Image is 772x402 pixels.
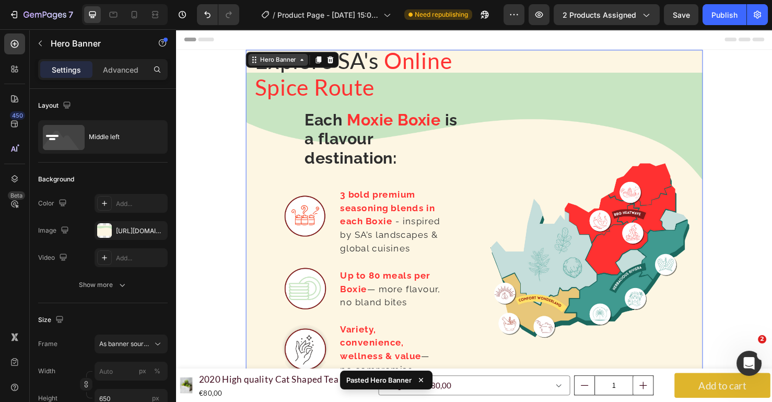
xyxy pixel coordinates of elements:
[152,394,159,402] span: px
[554,4,660,25] button: 2 products assigned
[139,366,146,376] div: px
[38,251,69,265] div: Video
[38,339,57,349] label: Frame
[38,99,73,113] div: Layout
[549,367,599,381] div: Add to cart
[52,64,81,75] p: Settings
[23,376,208,389] div: €80,00
[38,275,168,294] button: Show more
[4,4,78,25] button: 7
[277,9,379,20] span: Product Page - [DATE] 15:06:31
[563,9,636,20] span: 2 products assigned
[136,365,149,377] button: %
[38,175,74,184] div: Background
[10,111,25,120] div: 450
[673,10,690,19] span: Save
[116,199,165,209] div: Add...
[95,362,168,381] input: px%
[736,351,762,376] iframe: Intercom live chat
[172,168,272,207] strong: 3 bold premium seasoning blends in each Boxie
[322,119,545,342] img: Illustrated map of South Africa showing Moxie Boxie flavour destinations
[103,64,138,75] p: Advanced
[8,191,25,200] div: Beta
[109,170,161,223] img: Icon of three spice jars symbolising three premium blends per Moxie Boxie
[419,364,440,384] button: decrement
[711,9,738,20] div: Publish
[116,254,165,263] div: Add...
[79,280,127,290] div: Show more
[135,85,295,145] strong: is a flavour destination:
[154,366,160,376] div: %
[664,4,698,25] button: Save
[346,375,412,385] p: Pasted Hero Banner
[86,27,128,37] div: Hero Banner
[23,360,208,376] h1: 2020 High quality Cat Shaped Tea Coaster Cup Holder Mat Coffee Drinks Drink Silicon Coaster Cup P...
[172,253,267,278] strong: Up to 80 meals per Boxie
[135,85,174,105] strong: Each
[68,8,73,21] p: 7
[524,361,625,387] button: Add to cart
[109,246,161,298] img: Icon of stacked plates representing up to eighty meals per Moxie Boxie
[99,339,150,349] span: As banner source
[89,125,153,149] div: Middle left
[758,335,766,343] span: 2
[95,335,168,353] button: As banner source
[51,37,139,50] p: Hero Banner
[38,313,66,327] div: Size
[703,4,746,25] button: Publish
[151,365,163,377] button: px
[172,196,277,235] span: - inspired by SA’s landscapes & global cuisines
[179,85,278,105] strong: Moxie Boxie
[176,29,772,402] iframe: Design area
[172,309,258,349] strong: Variety, convenience, wellness & value
[481,364,501,384] button: increment
[38,366,55,376] label: Width
[109,310,161,362] img: Icon of hand with sparkle representing flavour variety convenience and wellness
[38,224,71,238] div: Image
[415,10,468,19] span: Need republishing
[83,18,290,75] span: Online Spice Route
[38,197,69,211] div: Color
[197,4,239,25] div: Undo/Redo
[440,364,481,384] input: quantity
[116,226,165,236] div: [URL][DOMAIN_NAME]
[273,9,275,20] span: /
[172,267,277,292] span: — more flavour, no bland bites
